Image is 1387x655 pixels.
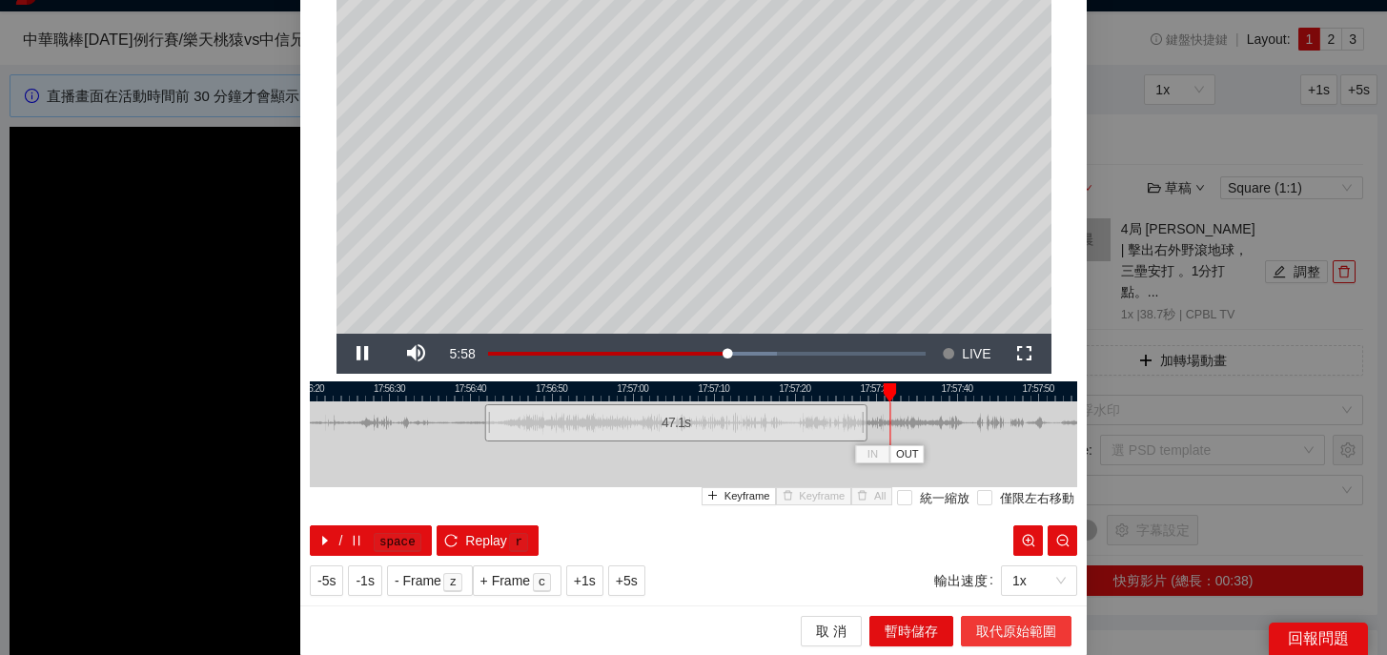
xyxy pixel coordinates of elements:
kbd: space [374,533,421,552]
span: +5s [616,570,638,591]
span: 統一縮放 [912,490,977,509]
button: +5s [608,565,645,596]
button: +1s [566,565,603,596]
button: zoom-out [1048,525,1077,556]
div: 47.1 s [485,404,867,441]
button: reloadReplayr [437,525,539,556]
span: -1s [356,570,374,591]
button: -5s [310,565,343,596]
div: 回報問題 [1269,623,1368,655]
button: 取代原始範圍 [961,616,1071,646]
button: deleteAll [851,487,892,505]
button: caret-right/pausespace [310,525,432,556]
span: 5:58 [450,346,476,361]
span: 取 消 [816,621,846,642]
span: reload [444,534,458,549]
kbd: c [533,573,552,592]
span: zoom-in [1022,534,1035,549]
span: Keyframe [724,488,770,505]
kbd: z [443,573,462,592]
label: 輸出速度 [934,565,1001,596]
span: / [339,530,343,551]
span: plus [707,490,718,502]
button: zoom-in [1013,525,1043,556]
span: -5s [317,570,336,591]
span: 僅限左右移動 [992,490,1082,509]
button: 暫時儲存 [869,616,953,646]
button: deleteKeyframe [776,487,851,505]
span: caret-right [318,534,332,549]
button: Pause [337,334,390,374]
button: OUT [889,445,924,463]
kbd: r [509,533,528,552]
button: IN [855,445,889,463]
button: 取 消 [801,616,862,646]
button: Mute [390,334,443,374]
span: LIVE [962,334,990,374]
span: pause [350,534,363,549]
span: 暫時儲存 [885,621,938,642]
button: plusKeyframe [702,487,777,505]
span: - Frame [395,570,441,591]
button: - Framez [387,565,473,596]
button: Seek to live, currently behind live [935,334,997,374]
span: zoom-out [1056,534,1070,549]
button: Fullscreen [998,334,1051,374]
span: 取代原始範圍 [976,621,1056,642]
button: + Framec [473,565,561,596]
span: Replay [465,530,507,551]
span: +1s [574,570,596,591]
span: OUT [896,446,919,463]
button: -1s [348,565,381,596]
span: 1x [1012,566,1066,595]
div: Progress Bar [488,352,927,356]
span: + Frame [480,570,531,591]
